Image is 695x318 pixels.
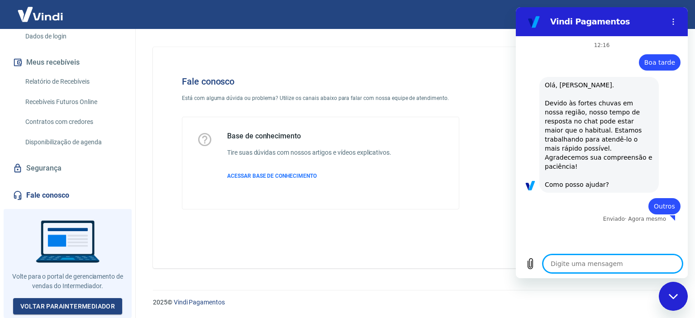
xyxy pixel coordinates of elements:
[227,172,391,180] a: ACESSAR BASE DE CONHECIMENTO
[659,282,688,311] iframe: Botão para iniciar a janela de mensagens, 1 mensagem não lida
[22,27,124,46] a: Dados de login
[22,72,124,91] a: Relatório de Recebíveis
[652,6,684,23] button: Sair
[227,132,391,141] h5: Base de conhecimento
[22,133,124,152] a: Disponibilização de agenda
[227,148,391,157] h6: Tire suas dúvidas com nossos artigos e vídeos explicativos.
[11,52,124,72] button: Meus recebíveis
[498,62,635,182] img: Fale conosco
[11,158,124,178] a: Segurança
[22,113,124,131] a: Contratos com credores
[174,299,225,306] a: Vindi Pagamentos
[153,298,673,307] p: 2025 ©
[227,173,317,179] span: ACESSAR BASE DE CONHECIMENTO
[182,76,459,87] h4: Fale conosco
[516,7,688,278] iframe: Janela de mensagens
[11,185,124,205] a: Fale conosco
[182,94,459,102] p: Está com alguma dúvida ou problema? Utilize os canais abaixo para falar com nossa equipe de atend...
[11,0,70,28] img: Vindi
[13,298,123,315] a: Voltar paraIntermediador
[22,93,124,111] a: Recebíveis Futuros Online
